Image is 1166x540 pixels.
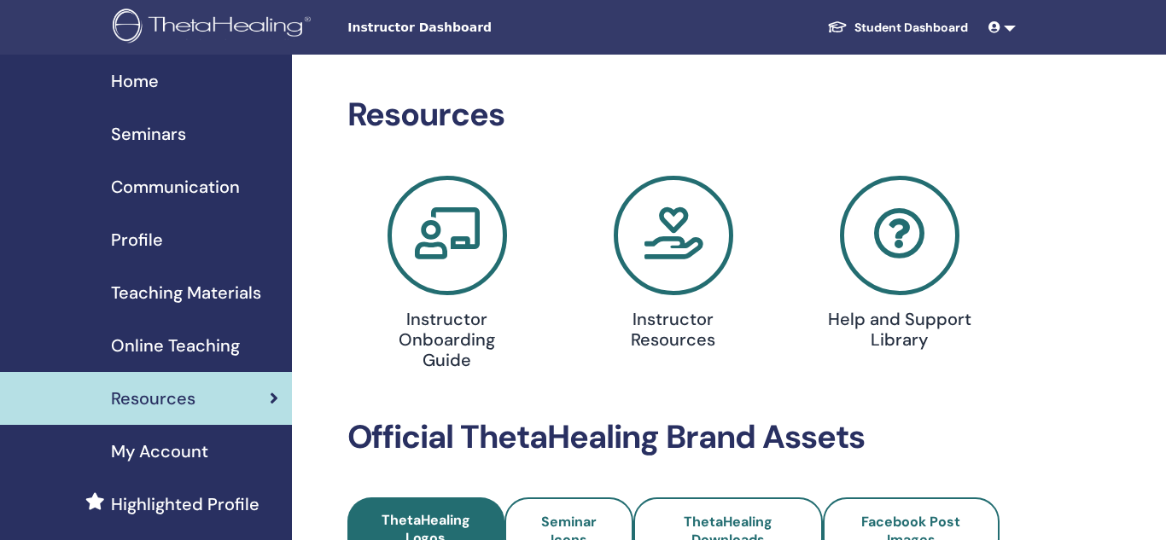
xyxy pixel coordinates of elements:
span: My Account [111,438,208,464]
h4: Instructor Resources [601,309,745,350]
span: Communication [111,174,240,200]
img: logo.png [113,9,317,47]
span: Teaching Materials [111,280,261,305]
img: graduation-cap-white.svg [827,20,848,34]
a: Help and Support Library [796,176,1002,357]
span: Seminars [111,121,186,147]
span: Resources [111,386,195,411]
h4: Help and Support Library [827,309,971,350]
span: Instructor Dashboard [347,19,603,37]
h2: Official ThetaHealing Brand Assets [347,418,1000,457]
h4: Instructor Onboarding Guide [376,309,520,370]
h2: Resources [347,96,1000,135]
span: Highlighted Profile [111,491,259,517]
span: Profile [111,227,163,253]
span: Online Teaching [111,333,240,358]
span: Home [111,68,159,94]
a: Student Dashboard [813,12,982,44]
a: Instructor Onboarding Guide [345,176,551,377]
a: Instructor Resources [570,176,776,357]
